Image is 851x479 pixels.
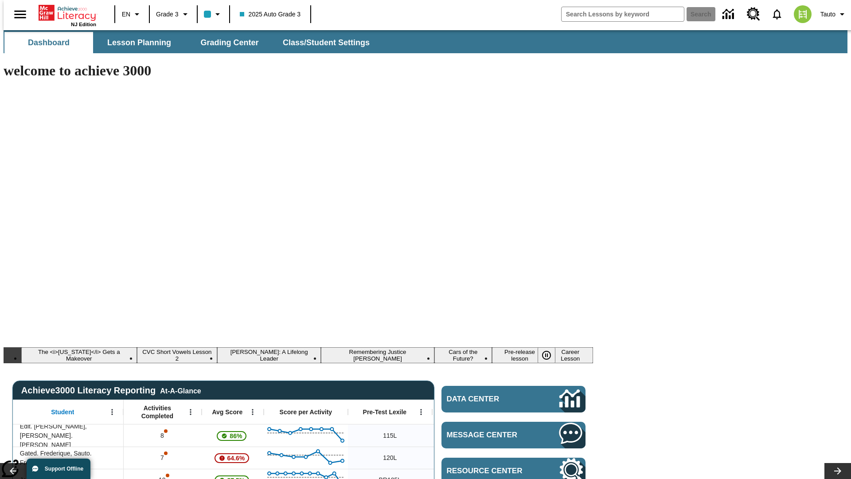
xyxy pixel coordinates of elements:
[441,386,586,412] a: Data Center
[212,408,242,416] span: Avg Score
[447,467,533,475] span: Resource Center
[224,450,249,466] span: 64.6%
[21,347,137,363] button: Slide 1 The <i>Missouri</i> Gets a Makeover
[156,10,179,19] span: Grade 3
[21,385,201,396] span: Achieve3000 Literacy Reporting
[742,2,765,26] a: Resource Center, Will open in new tab
[717,2,742,27] a: Data Center
[434,347,492,363] button: Slide 5 Cars of the Future?
[492,347,548,363] button: Slide 6 Pre-release lesson
[246,405,259,419] button: Open Menu
[105,405,119,419] button: Open Menu
[39,4,96,22] a: Home
[548,347,593,363] button: Slide 7 Career Lesson
[95,32,183,53] button: Lesson Planning
[447,431,533,440] span: Message Center
[383,453,397,463] span: 120 Lexile, Gated. Frederique, Sauto. Frederique
[27,459,90,479] button: Support Offline
[51,408,74,416] span: Student
[39,3,96,27] div: Home
[414,405,428,419] button: Open Menu
[321,347,434,363] button: Slide 4 Remembering Justice O'Connor
[45,466,83,472] span: Support Offline
[20,449,119,467] span: Gated. Frederique, Sauto. Frederique
[240,10,301,19] span: 2025 Auto Grade 3
[363,408,407,416] span: Pre-Test Lexile
[124,447,202,469] div: 7, One or more Activity scores may be invalid., Gated. Frederique, Sauto. Frederique
[794,5,812,23] img: avatar image
[160,453,166,463] p: 7
[789,3,817,26] button: Select a new avatar
[765,3,789,26] a: Notifications
[7,1,33,27] button: Open side menu
[538,347,555,363] button: Pause
[202,447,264,469] div: , 64.6%, Attention! This student's Average First Try Score of 64.6% is below 65%, Gated. Frederiq...
[226,428,246,444] span: 86%
[817,6,851,22] button: Profile/Settings
[122,10,130,19] span: EN
[4,30,847,53] div: SubNavbar
[137,347,218,363] button: Slide 2 CVC Short Vowels Lesson 2
[200,38,258,48] span: Grading Center
[71,22,96,27] span: NJ Edition
[280,408,332,416] span: Score per Activity
[20,422,119,450] span: Edit. [PERSON_NAME], [PERSON_NAME]. [PERSON_NAME]
[820,10,835,19] span: Tauto
[217,347,321,363] button: Slide 3 Dianne Feinstein: A Lifelong Leader
[4,32,93,53] button: Dashboard
[562,7,684,21] input: search field
[160,431,166,440] p: 8
[124,424,202,447] div: 8, One or more Activity scores may be invalid., Edit. Alberto, Sauto. Alberto
[118,6,146,22] button: Language: EN, Select a language
[824,463,851,479] button: Lesson carousel, Next
[538,347,564,363] div: Pause
[185,32,274,53] button: Grading Center
[200,6,226,22] button: Class color is light blue. Change class color
[441,422,586,448] a: Message Center
[160,385,201,395] div: At-A-Glance
[383,431,397,440] span: 115 Lexile, Edit. Alberto, Sauto. Alberto
[276,32,377,53] button: Class/Student Settings
[447,395,530,404] span: Data Center
[28,38,70,48] span: Dashboard
[4,63,593,79] h1: welcome to achieve 3000
[202,424,264,447] div: , 86%, This student's Average First Try Score 86% is above 75%, Edit. Alberto, Sauto. Alberto
[152,6,194,22] button: Grade: Grade 3, Select a grade
[128,404,187,420] span: Activities Completed
[4,32,378,53] div: SubNavbar
[283,38,370,48] span: Class/Student Settings
[107,38,171,48] span: Lesson Planning
[184,405,197,419] button: Open Menu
